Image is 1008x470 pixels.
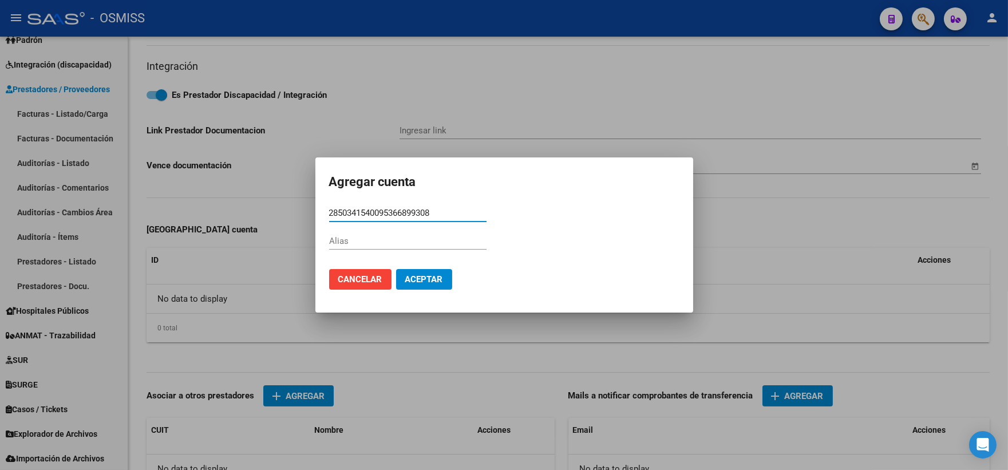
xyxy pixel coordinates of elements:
span: Aceptar [405,274,443,285]
div: Open Intercom Messenger [969,431,997,459]
h2: Agregar cuenta [329,171,679,193]
button: Cancelar [329,269,392,290]
button: Aceptar [396,269,452,290]
span: Cancelar [338,274,382,285]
